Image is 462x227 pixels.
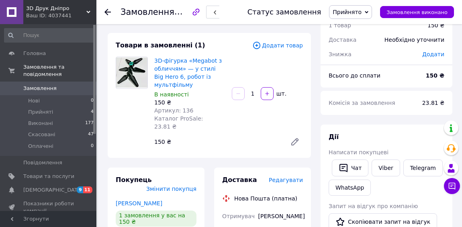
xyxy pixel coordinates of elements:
[83,186,92,193] span: 11
[329,149,388,155] span: Написати покупцеві
[146,186,196,192] span: Змінити покупця
[274,90,287,98] div: шт.
[91,143,94,150] span: 0
[154,107,193,114] span: Артикул: 136
[116,200,162,207] a: [PERSON_NAME]
[329,100,395,106] span: Комісія за замовлення
[154,115,203,130] span: Каталог ProSale: 23.81 ₴
[329,180,371,196] a: WhatsApp
[28,120,53,127] span: Виконані
[380,6,454,18] button: Замовлення виконано
[252,41,303,50] span: Додати товар
[329,133,339,141] span: Дії
[386,9,448,15] span: Замовлення виконано
[28,143,53,150] span: Оплачені
[329,203,418,209] span: Запит на відгук про компанію
[232,194,299,202] div: Нова Пошта (платна)
[287,134,303,150] a: Редагувати
[116,57,147,88] img: 3D-фігурка «Megabot з обличчям» — у стилі Big Hero 6, робот із мультфільму
[23,173,74,180] span: Товари та послуги
[329,22,351,29] span: 1 товар
[422,51,444,57] span: Додати
[23,200,74,215] span: Показники роботи компанії
[403,160,443,176] a: Telegram
[28,97,40,104] span: Нові
[88,131,94,138] span: 47
[77,186,83,193] span: 9
[269,177,303,183] span: Редагувати
[26,5,86,12] span: 3D Друк Дніпро
[380,31,449,49] div: Необхідно уточнити
[329,51,352,57] span: Знижка
[422,100,444,106] span: 23.81 ₴
[222,176,257,184] span: Доставка
[257,209,305,223] div: [PERSON_NAME]
[23,159,62,166] span: Повідомлення
[247,8,321,16] div: Статус замовлення
[121,7,174,17] span: Замовлення
[222,213,255,219] span: Отримувач
[329,72,380,79] span: Всього до сплати
[444,178,460,194] button: Чат з покупцем
[85,120,94,127] span: 177
[23,85,57,92] span: Замовлення
[23,50,46,57] span: Головна
[154,98,225,106] div: 150 ₴
[4,28,94,43] input: Пошук
[151,136,284,147] div: 150 ₴
[427,21,444,29] div: 150 ₴
[329,37,356,43] span: Доставка
[23,63,96,78] span: Замовлення та повідомлення
[91,97,94,104] span: 0
[372,160,400,176] a: Viber
[426,72,444,79] b: 150 ₴
[28,131,55,138] span: Скасовані
[104,8,111,16] div: Повернутися назад
[116,176,152,184] span: Покупець
[333,9,362,15] span: Прийнято
[91,108,94,116] span: 4
[116,41,205,49] span: Товари в замовленні (1)
[26,12,96,19] div: Ваш ID: 4037441
[154,57,222,88] a: 3D-фігурка «Megabot з обличчям» — у стилі Big Hero 6, робот із мультфільму
[116,211,196,227] div: 1 замовлення у вас на 150 ₴
[332,160,368,176] button: Чат
[28,108,53,116] span: Прийняті
[154,91,189,98] span: В наявності
[23,186,83,194] span: [DEMOGRAPHIC_DATA]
